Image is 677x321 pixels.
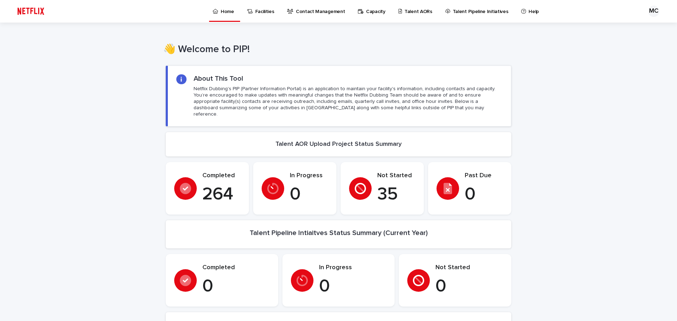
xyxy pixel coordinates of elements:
[465,184,503,205] p: 0
[202,184,240,205] p: 264
[14,4,48,18] img: ifQbXi3ZQGMSEF7WDB7W
[435,276,503,297] p: 0
[319,276,386,297] p: 0
[194,74,243,83] h2: About This Tool
[319,264,386,272] p: In Progress
[290,184,328,205] p: 0
[377,184,415,205] p: 35
[435,264,503,272] p: Not Started
[465,172,503,180] p: Past Due
[163,44,509,56] h1: 👋 Welcome to PIP!
[290,172,328,180] p: In Progress
[648,6,659,17] div: MC
[275,141,402,148] h2: Talent AOR Upload Project Status Summary
[202,172,240,180] p: Completed
[250,229,428,237] h2: Talent Pipeline Intiaitves Status Summary (Current Year)
[194,86,502,118] p: Netflix Dubbing's PIP (Partner Information Portal) is an application to maintain your facility's ...
[377,172,415,180] p: Not Started
[202,264,270,272] p: Completed
[202,276,270,297] p: 0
